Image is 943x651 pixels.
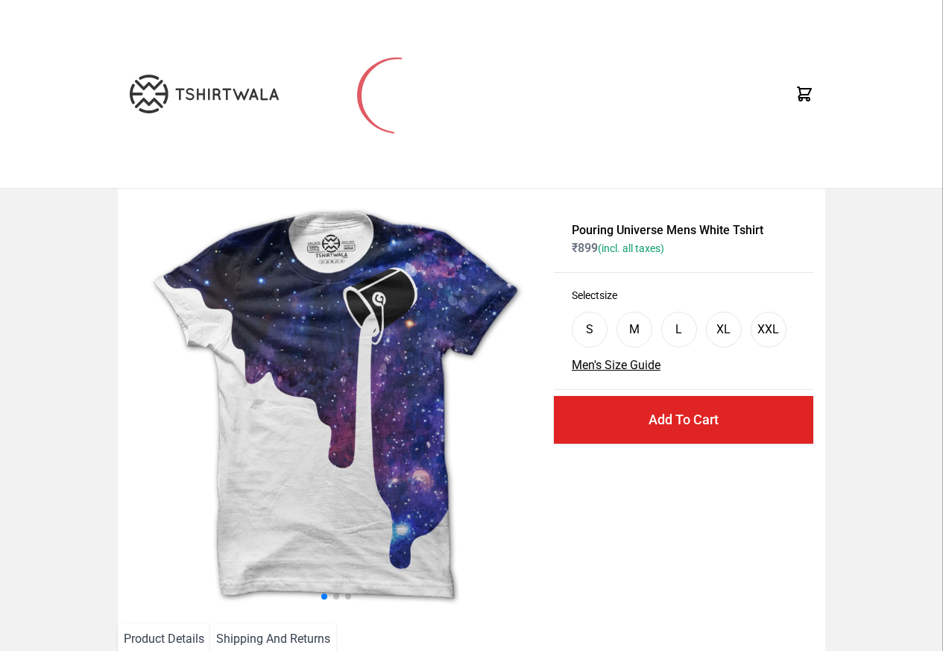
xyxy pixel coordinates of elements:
div: S [586,321,593,339]
div: XL [716,321,731,339]
h3: Select size [572,288,795,303]
img: galaxy.jpg [130,201,542,612]
span: ₹ 899 [572,241,664,255]
button: Add To Cart [554,396,813,444]
div: M [629,321,640,339]
img: TW-LOGO-400-104.png [130,75,279,113]
span: (incl. all taxes) [598,242,664,254]
div: XXL [757,321,779,339]
h1: Pouring Universe Mens White Tshirt [572,221,795,239]
button: Men's Size Guide [572,356,660,374]
div: L [675,321,682,339]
